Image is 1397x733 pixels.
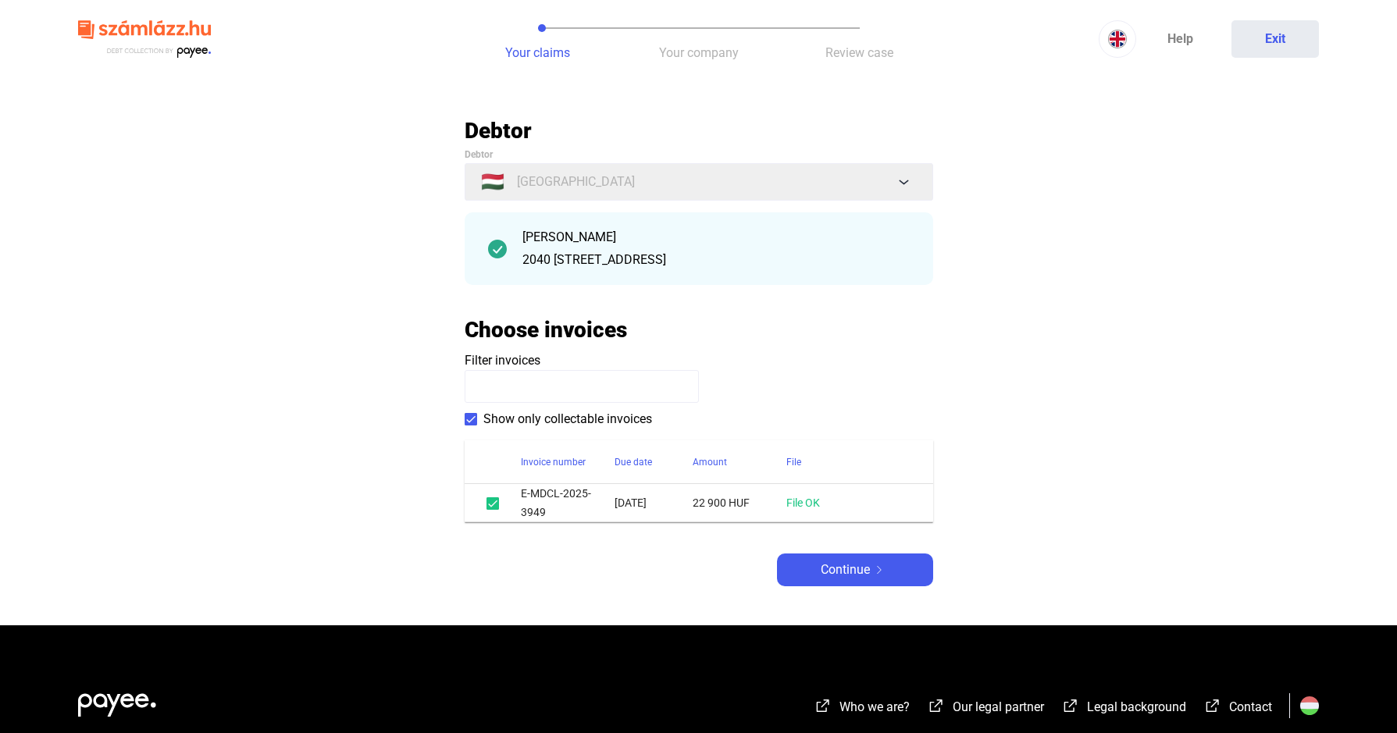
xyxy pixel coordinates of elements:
[465,163,933,201] button: 🇭🇺[GEOGRAPHIC_DATA]
[465,117,933,144] h2: Debtor
[615,484,693,522] td: [DATE]
[786,453,801,471] div: File
[465,353,540,368] span: Filter invoices
[821,560,870,579] span: Continue
[465,149,493,160] span: Debtor
[1300,696,1319,715] img: HU.svg
[521,453,586,471] div: Invoice number
[522,251,910,269] div: 2040 [STREET_ADDRESS]
[481,173,504,191] span: 🇭🇺
[505,45,570,60] span: Your claims
[1203,698,1222,713] img: external-link-white
[1203,702,1272,717] a: external-link-whiteContact
[1108,30,1127,48] img: EN
[953,699,1044,714] span: Our legal partner
[1061,702,1186,717] a: external-link-whiteLegal background
[488,240,507,258] img: checkmark-darker-green-circle
[839,699,910,714] span: Who we are?
[693,453,727,471] div: Amount
[483,410,652,429] span: Show only collectable invoices
[465,316,627,343] h2: Choose invoices
[517,173,635,191] span: [GEOGRAPHIC_DATA]
[814,702,910,717] a: external-link-whiteWho we are?
[1099,20,1136,58] button: EN
[78,14,211,65] img: szamlazzhu-logo
[1231,20,1319,58] button: Exit
[825,45,893,60] span: Review case
[521,484,615,522] td: E-MDCL-2025-3949
[786,496,820,509] a: File OK
[78,685,156,717] img: white-payee-white-dot.svg
[693,484,786,522] td: 22 900 HUF
[1087,699,1186,714] span: Legal background
[615,453,652,471] div: Due date
[659,45,739,60] span: Your company
[1061,698,1080,713] img: external-link-white
[1229,699,1272,714] span: Contact
[777,553,933,586] button: Continuearrow-right-white
[870,566,889,574] img: arrow-right-white
[1136,20,1224,58] a: Help
[522,228,910,247] div: [PERSON_NAME]
[786,453,914,471] div: File
[521,453,615,471] div: Invoice number
[814,698,832,713] img: external-link-white
[615,453,693,471] div: Due date
[693,453,786,471] div: Amount
[927,702,1044,717] a: external-link-whiteOur legal partner
[927,698,946,713] img: external-link-white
